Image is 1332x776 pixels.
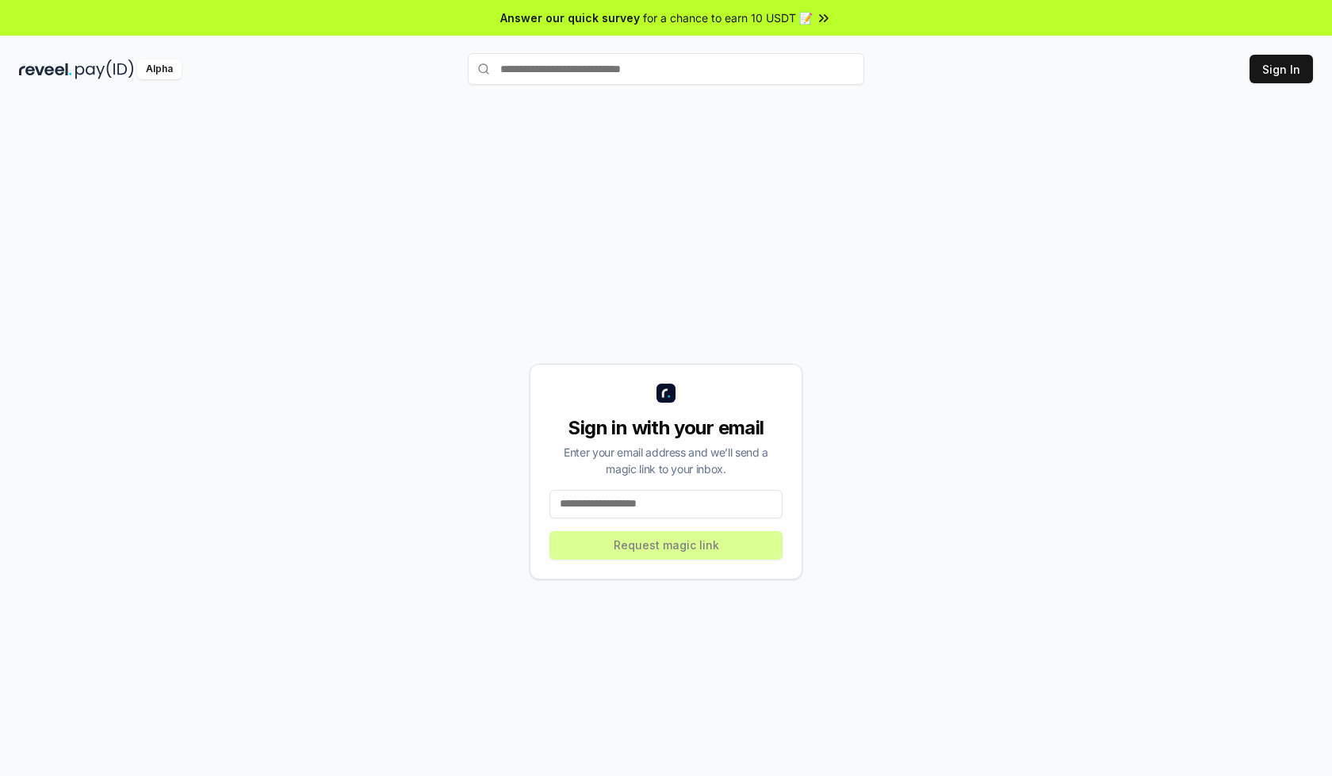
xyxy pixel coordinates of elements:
[549,444,783,477] div: Enter your email address and we’ll send a magic link to your inbox.
[656,384,676,403] img: logo_small
[75,59,134,79] img: pay_id
[500,10,640,26] span: Answer our quick survey
[1250,55,1313,83] button: Sign In
[549,415,783,441] div: Sign in with your email
[19,59,72,79] img: reveel_dark
[643,10,813,26] span: for a chance to earn 10 USDT 📝
[137,59,182,79] div: Alpha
